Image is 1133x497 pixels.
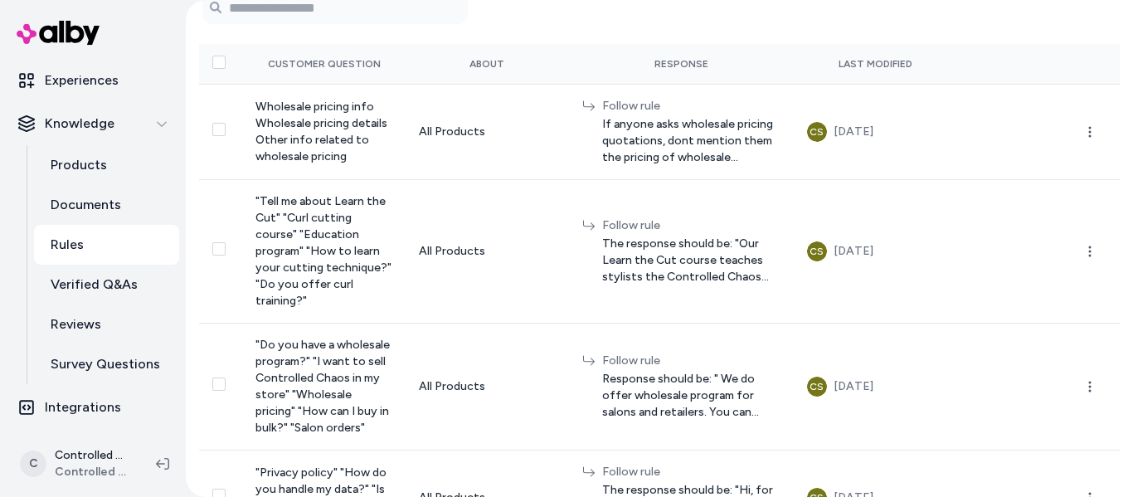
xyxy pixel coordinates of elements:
div: All Products [419,124,556,140]
div: All Products [419,378,556,395]
div: About [419,57,556,71]
button: Select row [212,242,226,256]
span: The response should be: "Our Learn the Cut course teaches stylists the Controlled Chaos curl cutt... [602,236,780,285]
p: Verified Q&As [51,275,138,295]
a: Survey Questions [34,344,179,384]
a: Experiences [7,61,179,100]
button: Knowledge [7,104,179,144]
button: CS [807,377,827,397]
span: Wholesale pricing info Wholesale pricing details Other info related to wholesale pricing [255,100,387,163]
a: Verified Q&As [34,265,179,305]
a: Documents [34,185,179,225]
p: Integrations [45,397,121,417]
img: alby Logo [17,21,100,45]
a: Rules [34,225,179,265]
span: If anyone asks wholesale pricing quotations, dont mention them the pricing of wholesale products ... [602,116,780,166]
span: C [20,451,46,477]
div: Last Modified [807,57,944,71]
a: Reviews [34,305,179,344]
a: Integrations [7,387,179,427]
p: Knowledge [45,114,114,134]
div: Response [582,57,780,71]
span: "Do you have a wholesale program?" "I want to sell Controlled Chaos in my store" "Wholesale prici... [255,338,390,435]
div: Follow rule [602,217,780,234]
div: [DATE] [834,122,873,142]
div: Customer Question [255,57,392,71]
p: Controlled Chaos Shopify [55,447,129,464]
div: Follow rule [602,353,780,369]
button: CS [807,122,827,142]
div: Follow rule [602,464,780,480]
div: [DATE] [834,377,873,397]
p: Products [51,155,107,175]
div: All Products [419,243,556,260]
p: Experiences [45,71,119,90]
button: Select all [212,56,226,69]
div: [DATE] [834,241,873,261]
p: Survey Questions [51,354,160,374]
button: Select row [212,123,226,136]
span: Response should be: " We do offer wholesale program for salons and retailers. You can apply throu... [602,371,780,421]
span: "Tell me about Learn the Cut" "Curl cutting course" "Education program" "How to learn your cuttin... [255,194,391,308]
button: CControlled Chaos ShopifyControlled Chaos [10,437,143,490]
p: Documents [51,195,121,215]
span: Controlled Chaos [55,464,129,480]
p: Rules [51,235,84,255]
div: Follow rule [602,98,780,115]
button: CS [807,241,827,261]
button: Select row [212,378,226,391]
p: Reviews [51,314,101,334]
a: Products [34,145,179,185]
